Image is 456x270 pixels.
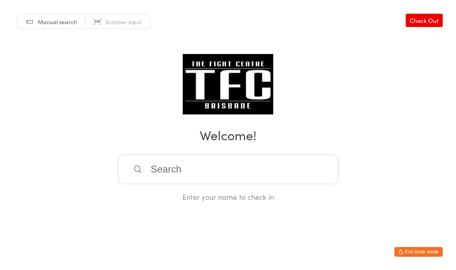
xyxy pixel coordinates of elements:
[394,247,443,257] button: Exit kiosk mode
[8,126,448,144] h2: Welcome!
[118,192,338,202] div: Enter your name to check in
[183,54,273,114] img: The Fight Centre Brisbane
[105,18,142,26] span: Scanner input
[38,18,77,26] span: Manual search
[118,154,338,184] input: Search
[406,14,443,27] a: Check Out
